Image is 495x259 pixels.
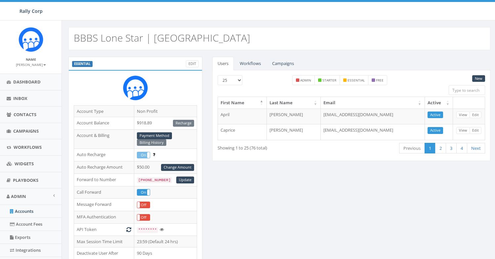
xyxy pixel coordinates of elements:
[321,109,425,124] td: [EMAIL_ADDRESS][DOMAIN_NAME]
[14,112,36,117] span: Contacts
[20,8,43,14] span: Rally Corp
[456,127,470,134] a: View
[267,109,321,124] td: [PERSON_NAME]
[74,174,134,186] td: Forward to Number
[74,161,134,174] td: Auto Recharge Amount
[13,177,38,183] span: Playbooks
[74,224,134,236] td: API Token
[186,60,199,67] a: Edit
[218,124,267,140] td: Caprice
[74,129,134,149] td: Account & Billing
[322,78,336,82] small: starter
[13,95,27,101] span: Inbox
[321,97,425,109] th: Email: activate to sort column ascending
[137,214,150,221] div: OnOff
[74,32,250,43] h2: BBBS Lone Star | [GEOGRAPHIC_DATA]
[425,143,435,154] a: 1
[161,164,194,171] a: Change Amount
[425,97,453,109] th: Active: activate to sort column ascending
[456,112,470,118] a: View
[74,105,134,117] td: Account Type
[11,193,26,199] span: Admin
[72,61,93,67] label: ESSENTIAL
[74,236,134,247] td: Max Session Time Limit
[134,117,197,130] td: $918.89
[234,57,266,70] a: Workflows
[212,57,234,70] a: Users
[13,128,39,134] span: Campaigns
[348,78,365,82] small: essential
[26,57,36,62] small: Name
[13,79,41,85] span: Dashboard
[134,236,197,247] td: 23:59 (Default 24 hrs)
[300,78,311,82] small: admin
[218,109,267,124] td: April
[428,112,443,118] a: Active
[137,132,172,139] a: Payment Method
[74,211,134,224] td: MFA Authentication
[218,142,323,151] div: Showing 1 to 25 (76 total)
[74,149,134,161] td: Auto Recharge
[376,78,384,82] small: free
[15,161,34,167] span: Widgets
[16,62,46,67] small: [PERSON_NAME]
[137,202,150,208] label: Off
[456,143,467,154] a: 4
[321,124,425,140] td: [EMAIL_ADDRESS][DOMAIN_NAME]
[137,214,150,221] label: Off
[137,152,150,159] div: OnOff
[74,117,134,130] td: Account Balance
[267,97,321,109] th: Last Name: activate to sort column ascending
[137,177,172,183] code: [PHONE_NUMBER]
[137,189,150,196] div: OnOff
[137,189,150,196] label: On
[449,85,485,95] input: Type to search
[428,127,443,134] a: Active
[137,202,150,209] div: OnOff
[435,143,446,154] a: 2
[470,112,481,118] a: Edit
[16,61,46,67] a: [PERSON_NAME]
[74,186,134,199] td: Call Forward
[126,227,131,232] i: Generate New Token
[123,76,148,100] img: Rally_Corp_Icon.png
[176,177,194,183] a: Update
[467,143,485,154] a: Next
[19,27,43,52] img: Icon_1.png
[134,105,197,117] td: Non Profit
[267,57,299,70] a: Campaigns
[153,151,155,157] span: Enable to prevent campaign failure.
[74,199,134,211] td: Message Forward
[137,152,150,158] label: On
[267,124,321,140] td: [PERSON_NAME]
[14,144,42,150] span: Workflows
[134,161,197,174] td: $50.00
[399,143,425,154] a: Previous
[218,97,267,109] th: First Name: activate to sort column descending
[472,75,485,82] a: New
[446,143,457,154] a: 3
[470,127,481,134] a: Edit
